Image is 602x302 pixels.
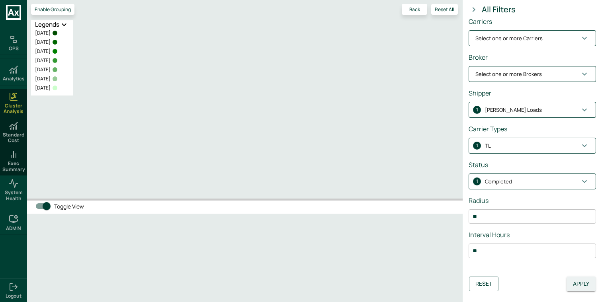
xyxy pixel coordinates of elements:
div: Shipper [469,88,596,98]
span: Exec Summary [2,161,25,172]
span: [DATE] [35,66,51,73]
h6: Analytics [3,76,25,82]
h2: Legends [35,20,59,29]
button: Select one or more Brokers [469,66,596,82]
span: [DATE] [35,57,51,64]
div: All Filters [482,3,516,16]
span: 1 [473,106,481,114]
div: Carrier Types [469,124,596,134]
div: Status [469,160,596,170]
span: [DATE] [35,39,51,46]
div: Carriers [469,17,596,26]
button: Reset All [431,4,458,15]
div: Interval Hours [469,230,596,240]
span: Standard Cost [2,132,25,144]
span: 1 [473,177,481,185]
span: Cluster Analysis [2,103,25,115]
button: Reset [469,277,498,291]
span: [DATE] [35,48,51,55]
h6: ADMIN [6,226,21,231]
span: System Health [2,190,25,201]
button: 1[PERSON_NAME] Loads [469,102,596,117]
span: [DATE] [35,29,51,37]
span: 1 [473,142,481,150]
button: Back [402,4,427,15]
div: Radius [469,196,596,205]
p: TL [485,142,491,150]
button: Select one or more Carriers [469,31,596,46]
p: Completed [485,178,512,186]
p: Select one or more Carriers [475,35,543,43]
p: [PERSON_NAME] Loads [485,106,542,114]
h6: OPS [9,46,19,51]
button: 1TL [469,138,596,153]
p: Select one or more Brokers [475,70,542,78]
div: Broker [469,53,596,62]
span: [DATE] [35,75,51,82]
button: Enable Grouping [31,4,74,15]
span: Toggle View [54,202,84,210]
button: Apply [567,277,596,291]
button: 1Completed [469,174,596,189]
span: Logout [6,293,21,299]
span: [DATE] [35,84,51,92]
